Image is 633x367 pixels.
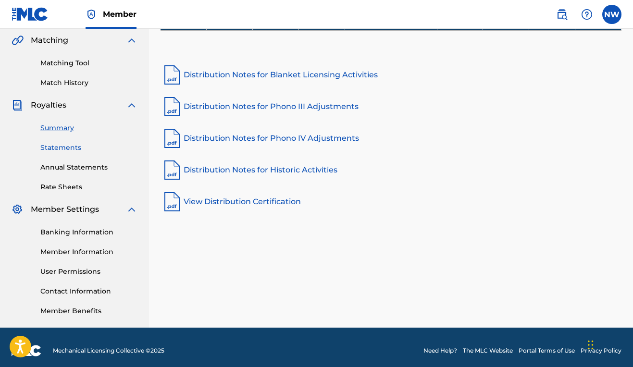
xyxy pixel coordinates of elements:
[161,127,621,150] a: Distribution Notes for Phono IV Adjustments
[161,63,184,86] img: pdf
[103,9,137,20] span: Member
[463,346,513,355] a: The MLC Website
[40,123,137,133] a: Summary
[588,330,594,359] div: Drag
[12,7,49,21] img: MLC Logo
[53,346,164,355] span: Mechanical Licensing Collective © 2025
[161,190,621,213] a: View Distribution Certification
[577,5,596,24] div: Help
[161,63,621,86] a: Distribution Notes for Blanket Licensing Activities
[40,306,137,316] a: Member Benefits
[161,127,184,150] img: pdf
[31,204,99,215] span: Member Settings
[423,346,457,355] a: Need Help?
[86,9,97,20] img: Top Rightsholder
[40,182,137,192] a: Rate Sheets
[161,190,184,213] img: pdf
[40,162,137,172] a: Annual Statements
[12,204,23,215] img: Member Settings
[40,58,137,68] a: Matching Tool
[40,247,137,257] a: Member Information
[12,35,24,46] img: Matching
[40,227,137,237] a: Banking Information
[552,5,571,24] a: Public Search
[126,204,137,215] img: expand
[40,267,137,277] a: User Permissions
[161,159,184,182] img: pdf
[602,5,621,24] div: User Menu
[161,159,621,182] a: Distribution Notes for Historic Activities
[581,9,593,20] img: help
[519,346,575,355] a: Portal Terms of Use
[40,286,137,296] a: Contact Information
[31,99,66,111] span: Royalties
[126,99,137,111] img: expand
[581,346,621,355] a: Privacy Policy
[161,95,184,118] img: pdf
[12,99,23,111] img: Royalties
[556,9,568,20] img: search
[126,35,137,46] img: expand
[31,35,68,46] span: Matching
[585,321,633,367] iframe: Chat Widget
[40,78,137,88] a: Match History
[161,95,621,118] a: Distribution Notes for Phono III Adjustments
[40,143,137,153] a: Statements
